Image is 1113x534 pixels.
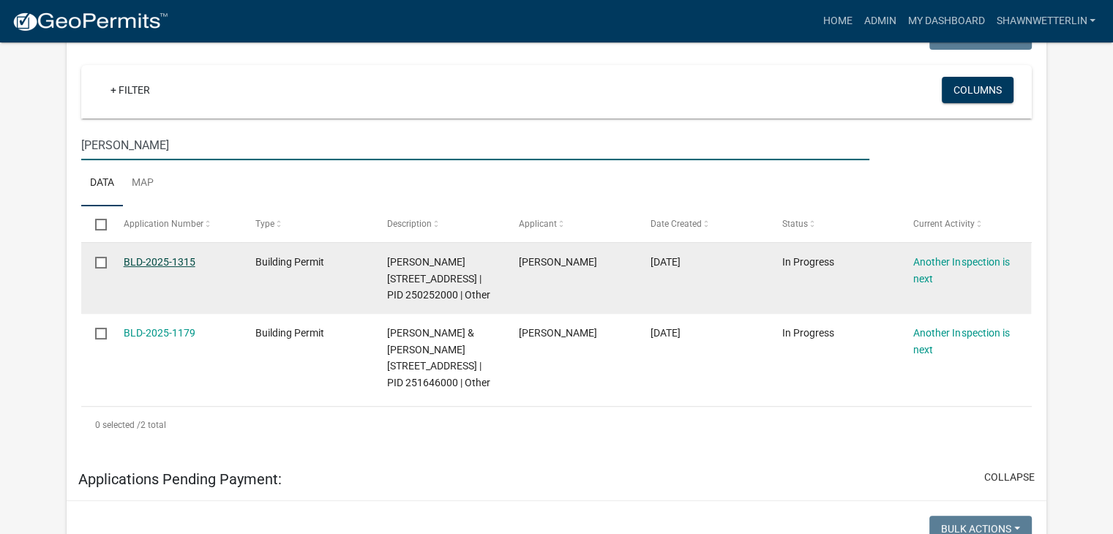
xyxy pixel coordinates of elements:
datatable-header-cell: Status [768,206,899,241]
a: ShawnWetterlin [990,7,1101,35]
a: Admin [858,7,902,35]
a: Data [81,160,123,207]
datatable-header-cell: Date Created [636,206,768,241]
span: 11/15/2024 [650,327,680,339]
span: Applicant [518,219,556,229]
span: Building Permit [255,256,324,268]
span: FALCONER,ANDREW J 413 1ST ST N, Houston County | PID 250252000 | Other [387,256,490,301]
a: Another Inspection is next [913,327,1009,356]
datatable-header-cell: Type [241,206,372,241]
span: Description [387,219,432,229]
span: 0 selected / [95,420,140,430]
datatable-header-cell: Application Number [109,206,241,241]
div: collapse [67,9,1046,458]
datatable-header-cell: Description [372,206,504,241]
span: In Progress [782,256,833,268]
a: + Filter [99,77,162,103]
div: 2 total [81,407,1032,443]
span: Status [782,219,807,229]
span: Date Created [650,219,701,229]
span: Building Permit [255,327,324,339]
span: Application Number [124,219,203,229]
button: collapse [984,470,1035,485]
a: Another Inspection is next [913,256,1009,285]
a: Home [817,7,858,35]
span: Current Activity [913,219,974,229]
a: BLD-2025-1179 [124,327,195,339]
datatable-header-cell: Applicant [504,206,636,241]
datatable-header-cell: Current Activity [899,206,1031,241]
a: My Dashboard [902,7,990,35]
button: Columns [942,77,1013,103]
span: In Progress [782,327,833,339]
span: Andrew Falconer [518,256,596,268]
a: BLD-2025-1315 [124,256,195,268]
datatable-header-cell: Select [81,206,109,241]
input: Search for applications [81,130,869,160]
span: Type [255,219,274,229]
span: 07/18/2025 [650,256,680,268]
a: Map [123,160,162,207]
span: Natasha Reeves [518,327,596,339]
span: ANDREW & KIMBERLY ESSER 216 EAGLES BLUFF RD, Houston County | PID 251646000 | Other [387,327,490,388]
h5: Applications Pending Payment: [78,470,282,488]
